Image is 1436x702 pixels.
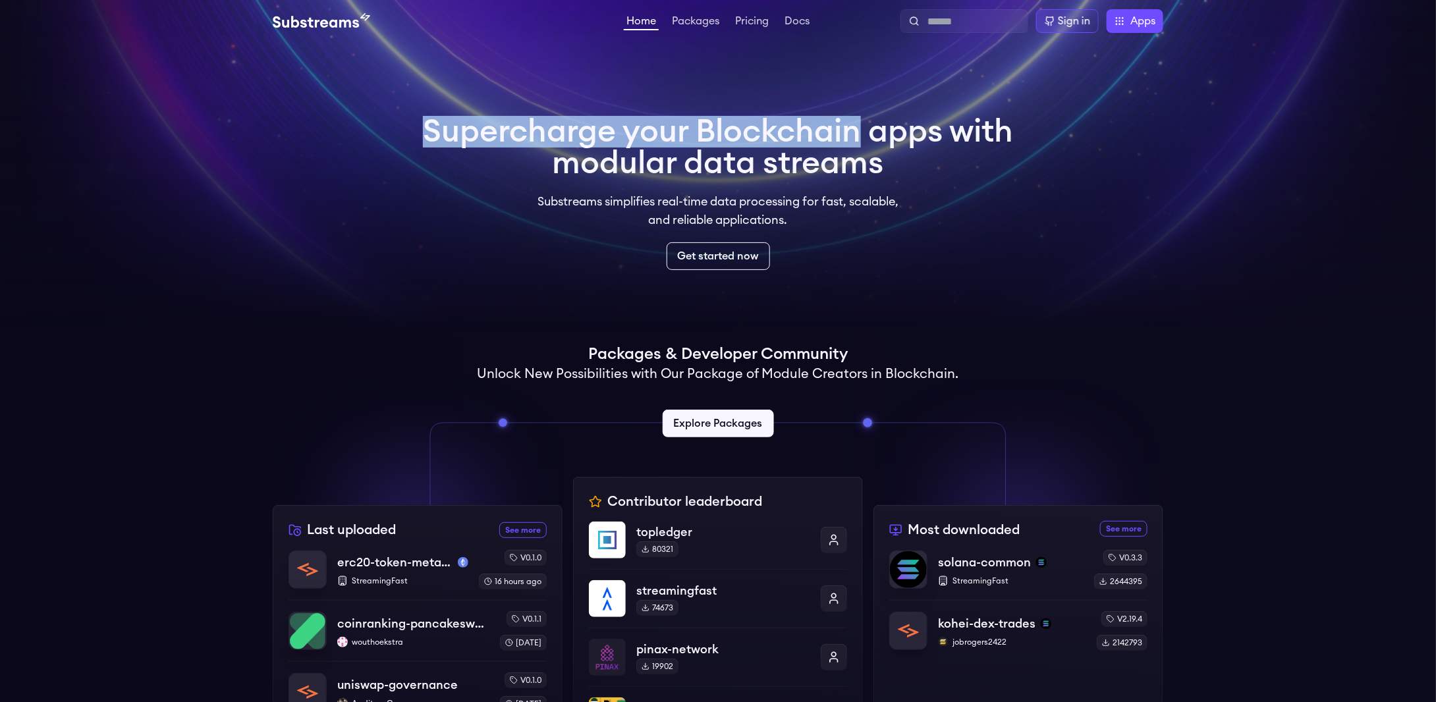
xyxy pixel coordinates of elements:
[528,192,908,229] p: Substreams simplifies real-time data processing for fast, scalable, and reliable applications.
[478,365,959,383] h2: Unlock New Possibilities with Our Package of Module Creators in Blockchain.
[1097,635,1147,651] div: 2142793
[337,614,489,633] p: coinranking-pancakeswap-v3-forks
[636,541,678,557] div: 80321
[667,242,770,270] a: Get started now
[479,574,547,589] div: 16 hours ago
[589,522,626,558] img: topledger
[636,600,678,616] div: 74673
[938,553,1031,572] p: solana-common
[636,659,678,674] div: 19902
[289,551,326,588] img: erc20-token-metadata
[669,16,722,29] a: Packages
[889,550,1147,600] a: solana-commonsolana-commonsolanaStreamingFastv0.3.32644395
[1130,13,1155,29] span: Apps
[589,522,847,569] a: topledgertopledger80321
[636,640,810,659] p: pinax-network
[1058,13,1090,29] div: Sign in
[782,16,812,29] a: Docs
[938,576,1084,586] p: StreamingFast
[505,672,547,688] div: v0.1.0
[1103,550,1147,566] div: v0.3.3
[337,637,489,647] p: wouthoekstra
[337,637,348,647] img: wouthoekstra
[1041,618,1051,629] img: solana
[499,522,547,538] a: See more recently uploaded packages
[589,569,847,628] a: streamingfaststreamingfast74673
[1101,611,1147,627] div: v2.19.4
[507,611,547,627] div: v0.1.1
[1036,557,1047,568] img: solana
[589,580,626,617] img: streamingfast
[1100,521,1147,537] a: See more most downloaded packages
[890,551,927,588] img: solana-common
[890,612,927,649] img: kohei-dex-trades
[500,635,547,651] div: [DATE]
[289,612,326,649] img: coinranking-pancakeswap-v3-forks
[732,16,771,29] a: Pricing
[636,581,810,600] p: streamingfast
[1036,9,1099,33] a: Sign in
[938,637,1086,647] p: jobrogers2422
[624,16,659,30] a: Home
[938,614,1036,633] p: kohei-dex-trades
[589,639,626,676] img: pinax-network
[423,116,1013,179] h1: Supercharge your Blockchain apps with modular data streams
[889,600,1147,651] a: kohei-dex-tradeskohei-dex-tradessolanajobrogers2422jobrogers2422v2.19.42142793
[289,550,547,600] a: erc20-token-metadataerc20-token-metadatamainnetStreamingFastv0.1.016 hours ago
[588,344,848,365] h1: Packages & Developer Community
[589,628,847,686] a: pinax-networkpinax-network19902
[663,410,774,437] a: Explore Packages
[337,576,468,586] p: StreamingFast
[289,600,547,661] a: coinranking-pancakeswap-v3-forkscoinranking-pancakeswap-v3-forkswouthoekstrawouthoekstrav0.1.1[DATE]
[458,557,468,568] img: mainnet
[337,553,453,572] p: erc20-token-metadata
[337,676,458,694] p: uniswap-governance
[505,550,547,566] div: v0.1.0
[273,13,370,29] img: Substream's logo
[938,637,949,647] img: jobrogers2422
[1094,574,1147,589] div: 2644395
[636,523,810,541] p: topledger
